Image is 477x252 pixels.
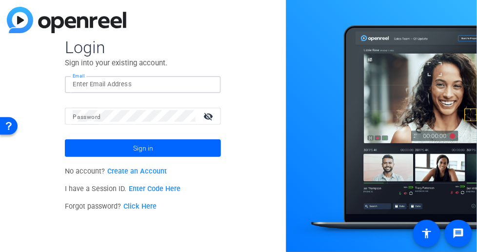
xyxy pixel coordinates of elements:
a: Create an Account [107,167,167,175]
mat-label: Password [73,114,100,120]
span: No account? [65,167,167,175]
a: Enter Code Here [129,185,180,193]
p: Sign into your existing account. [65,58,221,68]
mat-icon: message [453,228,464,239]
mat-label: Email [73,74,85,79]
mat-icon: accessibility [421,228,433,239]
a: Click Here [123,202,157,211]
span: Login [65,37,221,58]
button: Sign in [65,139,221,157]
span: I have a Session ID. [65,185,180,193]
span: Sign in [133,136,153,160]
img: blue-gradient.svg [7,7,126,33]
input: Enter Email Address [73,78,213,90]
span: Forgot password? [65,202,157,211]
mat-icon: visibility_off [198,109,221,123]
